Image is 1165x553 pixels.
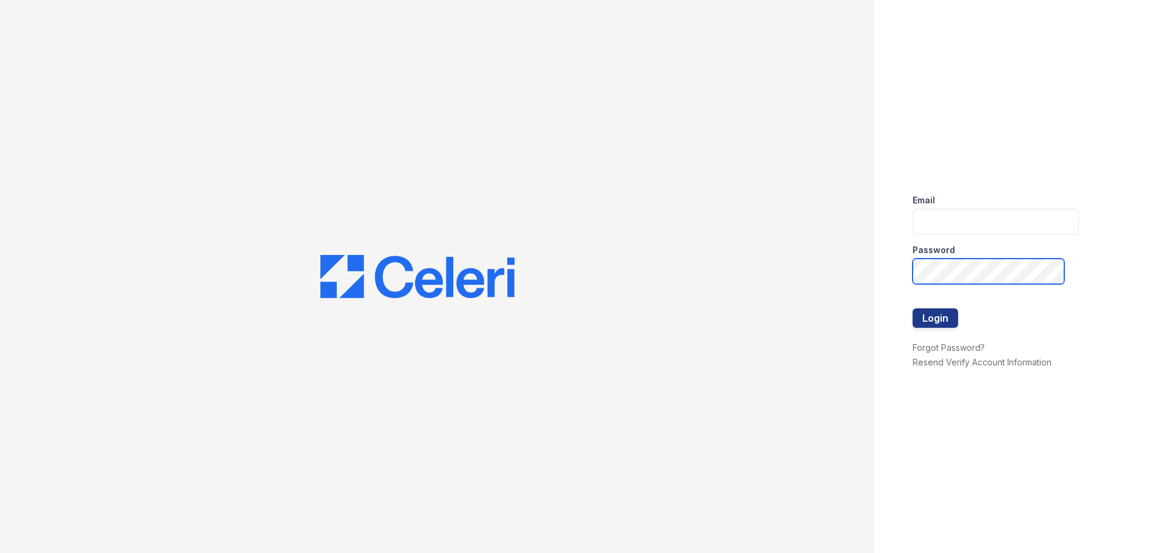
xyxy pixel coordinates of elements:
[913,244,955,256] label: Password
[913,308,958,328] button: Login
[320,255,515,299] img: CE_Logo_Blue-a8612792a0a2168367f1c8372b55b34899dd931a85d93a1a3d3e32e68fde9ad4.png
[913,194,935,206] label: Email
[913,342,985,353] a: Forgot Password?
[913,357,1052,367] a: Resend Verify Account Information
